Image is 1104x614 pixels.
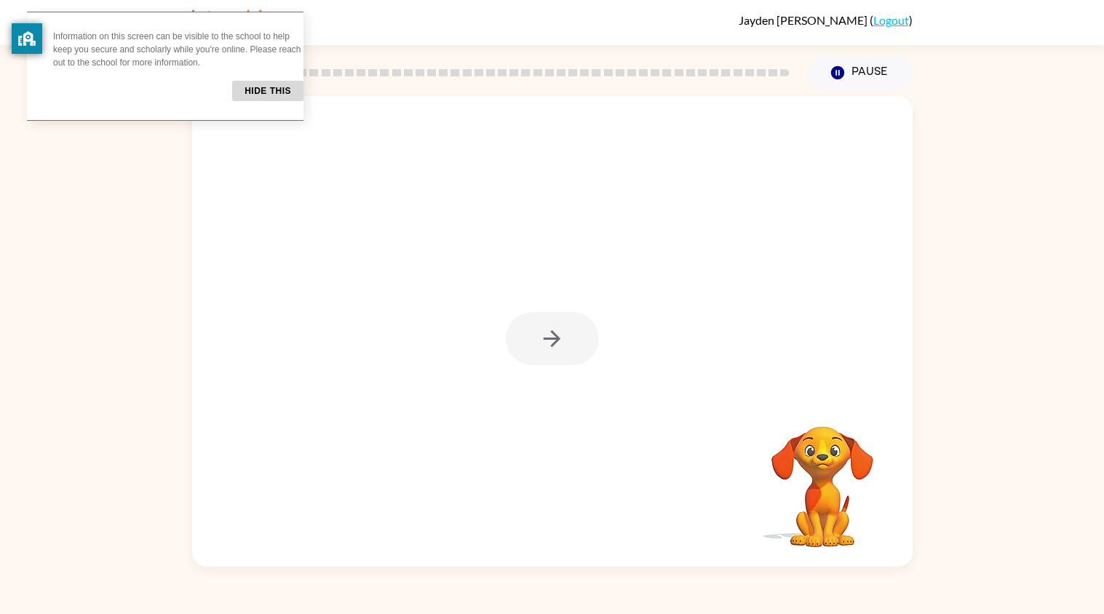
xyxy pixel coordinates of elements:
[232,81,303,101] button: Hide this
[750,404,895,549] video: Your browser must support playing .mp4 files to use Literably. Please try using another browser.
[53,30,303,69] p: Information on this screen can be visible to the school to help keep you secure and scholarly whi...
[12,23,42,54] button: privacy banner
[739,13,870,27] span: Jayden [PERSON_NAME]
[807,56,913,89] button: Pause
[873,13,909,27] a: Logout
[192,6,273,38] img: Literably
[739,13,913,27] div: ( )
